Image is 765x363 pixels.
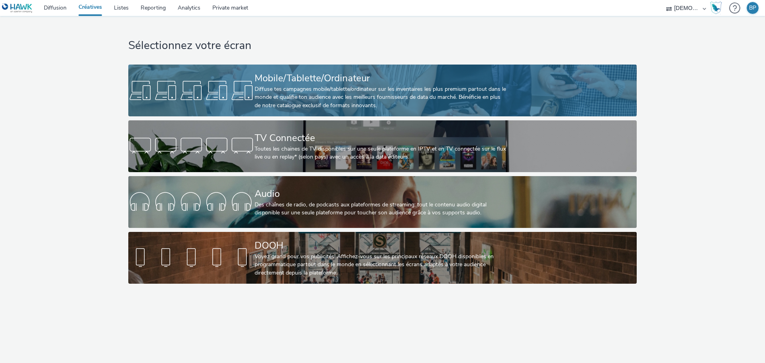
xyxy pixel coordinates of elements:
div: DOOH [255,239,507,253]
img: Hawk Academy [710,2,722,14]
img: undefined Logo [2,3,33,13]
div: Des chaînes de radio, de podcasts aux plateformes de streaming: tout le contenu audio digital dis... [255,201,507,217]
div: Voyez grand pour vos publicités! Affichez-vous sur les principaux réseaux DOOH disponibles en pro... [255,253,507,277]
div: Audio [255,187,507,201]
h1: Sélectionnez votre écran [128,38,636,53]
a: TV ConnectéeToutes les chaines de TV disponibles sur une seule plateforme en IPTV et en TV connec... [128,120,636,172]
a: Mobile/Tablette/OrdinateurDiffuse tes campagnes mobile/tablette/ordinateur sur les inventaires le... [128,65,636,116]
div: Toutes les chaines de TV disponibles sur une seule plateforme en IPTV et en TV connectée sur le f... [255,145,507,161]
div: BP [749,2,756,14]
a: DOOHVoyez grand pour vos publicités! Affichez-vous sur les principaux réseaux DOOH disponibles en... [128,232,636,284]
div: Diffuse tes campagnes mobile/tablette/ordinateur sur les inventaires les plus premium partout dan... [255,85,507,110]
a: Hawk Academy [710,2,725,14]
a: AudioDes chaînes de radio, de podcasts aux plateformes de streaming: tout le contenu audio digita... [128,176,636,228]
div: TV Connectée [255,131,507,145]
div: Mobile/Tablette/Ordinateur [255,71,507,85]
